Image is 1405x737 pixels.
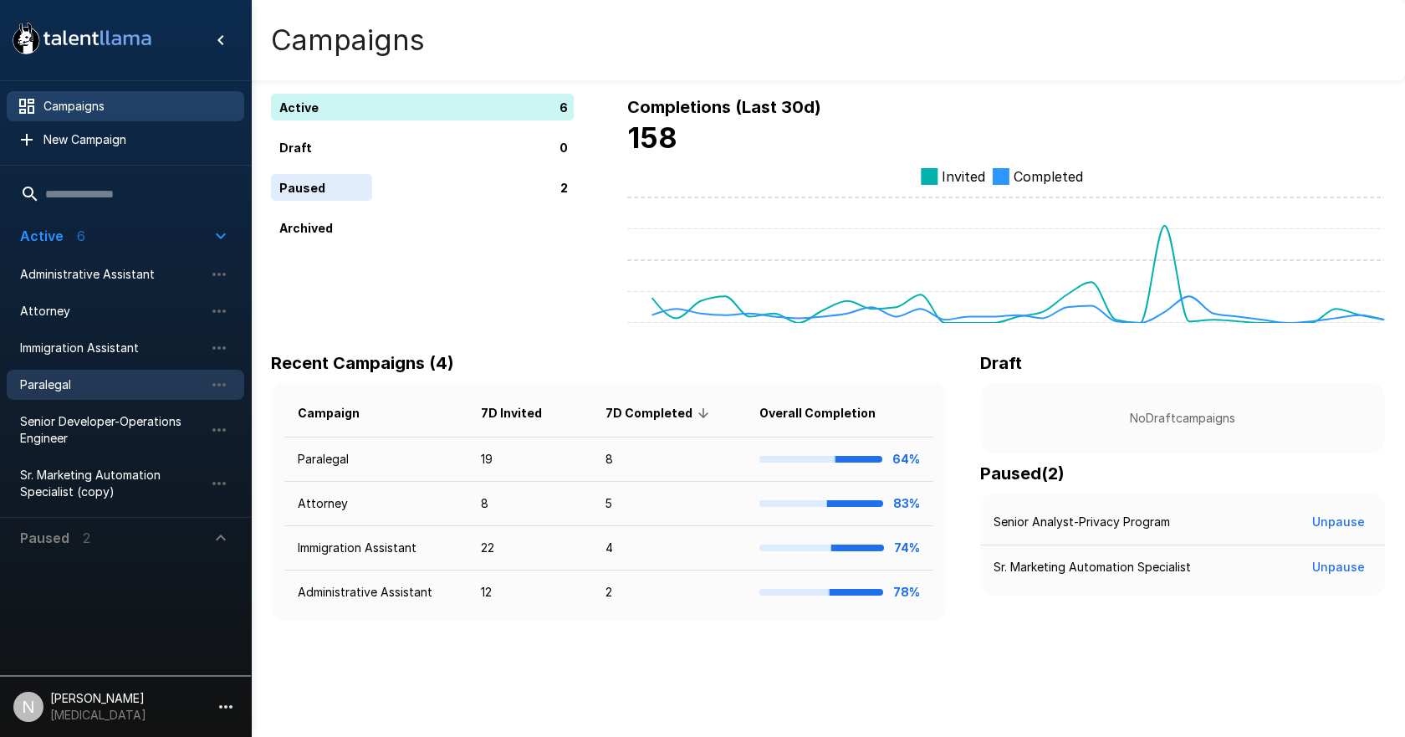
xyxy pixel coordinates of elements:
[271,23,425,58] h4: Campaigns
[271,353,454,373] b: Recent Campaigns (4)
[627,97,821,117] b: Completions (Last 30d)
[481,403,564,423] span: 7D Invited
[592,482,746,526] td: 5
[284,482,467,526] td: Attorney
[894,540,920,555] b: 74%
[893,585,920,599] b: 78%
[994,559,1191,576] p: Sr. Marketing Automation Specialist
[284,571,467,615] td: Administrative Assistant
[559,99,568,116] p: 6
[467,526,592,571] td: 22
[994,514,1170,530] p: Senior Analyst-Privacy Program
[592,438,746,482] td: 8
[627,120,677,155] b: 158
[893,496,920,510] b: 83%
[1305,507,1372,538] button: Unpause
[284,438,467,482] td: Paralegal
[467,438,592,482] td: 19
[605,403,714,423] span: 7D Completed
[560,179,568,197] p: 2
[298,403,381,423] span: Campaign
[592,526,746,571] td: 4
[1007,410,1358,427] p: No Draft campaigns
[759,403,897,423] span: Overall Completion
[467,571,592,615] td: 12
[892,452,920,466] b: 64%
[467,482,592,526] td: 8
[1305,552,1372,583] button: Unpause
[559,139,568,156] p: 0
[592,571,746,615] td: 2
[980,353,1022,373] b: Draft
[284,526,467,571] td: Immigration Assistant
[980,463,1065,484] b: Paused ( 2 )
